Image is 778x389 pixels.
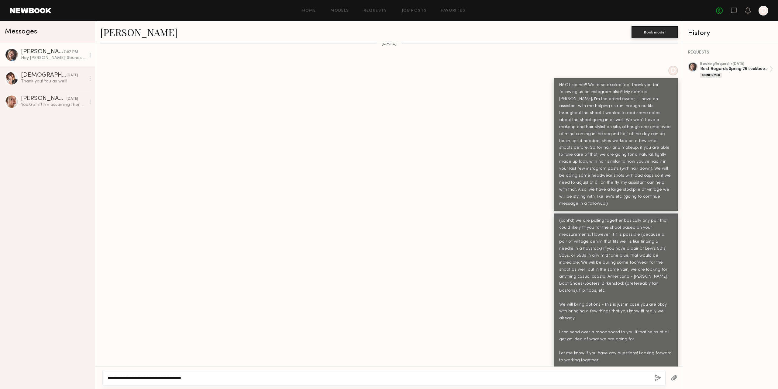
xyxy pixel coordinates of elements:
div: REQUESTS [688,50,773,55]
div: History [688,30,773,37]
span: [DATE] [381,41,397,46]
a: Models [330,9,349,13]
span: Messages [5,28,37,35]
div: booking Request • [DATE] [700,62,769,66]
div: [DEMOGRAPHIC_DATA][PERSON_NAME] [21,72,67,78]
div: Hey [PERSON_NAME]! Sounds great. I’ll come hair & makeup ready, and I’ll bring a mix of bottoms a... [21,55,86,61]
div: [DATE] [67,73,78,78]
a: Home [302,9,316,13]
div: [PERSON_NAME] [21,49,64,55]
a: Favorites [441,9,465,13]
div: Confirmed [700,73,722,78]
div: Hi! Of course!! We're so excited too. Thank you for following us on instagram also!! My name is [... [559,82,673,207]
div: (cont'd) we are pulling together basically any pair that could likely fit you for the shoot based... [559,217,673,364]
div: 7:07 PM [64,49,78,55]
div: Best Regards Spring 26 Lookbook Shoot [700,66,769,72]
a: Job Posts [402,9,427,13]
a: D [759,6,768,16]
div: Thank you! You as well! [21,78,86,84]
a: Book model [632,29,678,34]
a: bookingRequest •[DATE]Best Regards Spring 26 Lookbook ShootConfirmed [700,62,773,78]
div: [DATE] [67,96,78,102]
button: Book model [632,26,678,38]
a: [PERSON_NAME] [100,26,177,39]
a: Requests [364,9,387,13]
div: You: Got it! I'm assuming then that the following days are probably blocked off as well, moving s... [21,102,86,108]
div: [PERSON_NAME] [21,96,67,102]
